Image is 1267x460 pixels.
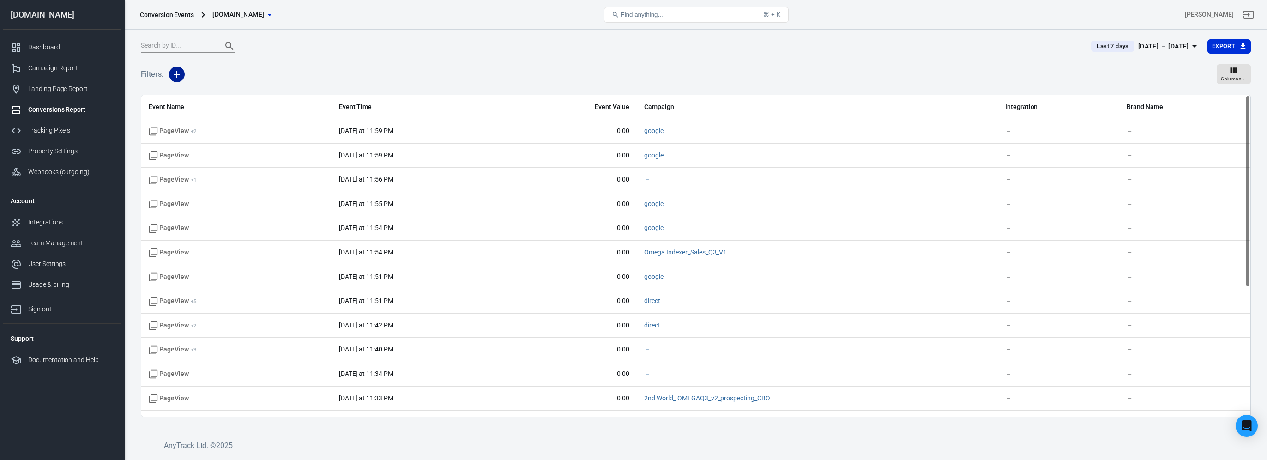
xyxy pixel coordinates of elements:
div: Tracking Pixels [28,126,114,135]
time: 2025-09-29T23:59:06+03:00 [339,151,393,159]
div: Dashboard [28,42,114,52]
span: － [1127,175,1243,184]
span: － [1005,224,1112,233]
span: － [1127,321,1243,330]
time: 2025-09-29T23:34:59+03:00 [339,370,393,377]
div: Team Management [28,238,114,248]
span: － [1005,175,1112,184]
a: － [644,176,651,183]
input: Search by ID... [141,40,215,52]
a: Dashboard [3,37,121,58]
span: PageView [149,321,197,330]
span: 0.00 [517,224,629,233]
span: Standard event name [149,224,189,233]
a: Property Settings [3,141,121,162]
sup: + 5 [191,298,197,304]
span: Event Value [517,103,629,112]
a: google [644,127,664,134]
span: － [644,369,651,379]
span: 0.00 [517,272,629,282]
span: Standard event name [149,272,189,282]
a: Usage & billing [3,274,121,295]
span: Standard event name [149,151,189,160]
button: Columns [1217,64,1251,85]
span: － [1127,394,1243,403]
time: 2025-09-29T23:59:24+03:00 [339,127,393,134]
span: PageView [149,345,197,354]
span: google [644,127,664,136]
a: Sign out [1237,4,1260,26]
a: Omega Indexer_Sales_Q3_V1 [644,248,727,256]
span: 0.00 [517,297,629,306]
sup: + 1 [191,176,197,183]
span: － [644,345,651,354]
div: [DATE] － [DATE] [1138,41,1189,52]
span: － [644,175,651,184]
a: Campaign Report [3,58,121,79]
span: google [644,272,664,282]
div: ⌘ + K [763,11,780,18]
a: Team Management [3,233,121,254]
span: 0.00 [517,345,629,354]
span: 0.00 [517,127,629,136]
span: google [644,200,664,209]
div: Conversion Events [140,10,194,19]
div: Account id: BhKL7z2o [1185,10,1234,19]
div: Campaign Report [28,63,114,73]
span: － [1005,127,1112,136]
a: － [644,370,651,377]
li: Account [3,190,121,212]
span: 2nd World_ OMEGAQ3_v2_prospecting_CBO [644,394,770,403]
span: － [1127,200,1243,209]
h5: Filters: [141,60,163,89]
span: PageView [149,127,197,136]
div: Open Intercom Messenger [1236,415,1258,437]
a: Landing Page Report [3,79,121,99]
span: Standard event name [149,200,189,209]
a: Webhooks (outgoing) [3,162,121,182]
span: direct [644,321,660,330]
a: Sign out [3,295,121,320]
span: google [644,151,664,160]
span: 0.00 [517,200,629,209]
span: 0.00 [517,321,629,330]
button: Last 7 days[DATE] － [DATE] [1084,39,1207,54]
span: Campaign [644,103,773,112]
div: [DOMAIN_NAME] [3,11,121,19]
div: Landing Page Report [28,84,114,94]
span: Omega Indexer_Sales_Q3_V1 [644,248,727,257]
time: 2025-09-29T23:54:09+03:00 [339,248,393,256]
span: Standard event name [149,248,189,257]
time: 2025-09-29T23:51:56+03:00 [339,273,393,280]
span: Event Time [339,103,468,112]
button: Search [218,35,241,57]
a: Conversions Report [3,99,121,120]
span: Columns [1221,75,1241,83]
button: Find anything...⌘ + K [604,7,789,23]
li: Support [3,327,121,350]
div: User Settings [28,259,114,269]
span: Brand Name [1127,103,1243,112]
span: － [1127,127,1243,136]
div: Conversions Report [28,105,114,115]
span: Standard event name [149,369,189,379]
span: － [1127,369,1243,379]
div: Documentation and Help [28,355,114,365]
span: － [1005,248,1112,257]
span: Event Name [149,103,278,112]
div: Property Settings [28,146,114,156]
span: － [1005,200,1112,209]
sup: + 3 [191,346,197,353]
button: Export [1207,39,1251,54]
a: Integrations [3,212,121,233]
span: 0.00 [517,248,629,257]
span: － [1005,394,1112,403]
a: google [644,200,664,207]
a: direct [644,321,660,329]
span: － [1005,297,1112,306]
h6: AnyTrack Ltd. © 2025 [164,440,857,451]
time: 2025-09-29T23:42:30+03:00 [339,321,393,329]
a: google [644,273,664,280]
span: PageView [149,297,197,306]
span: － [1005,369,1112,379]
